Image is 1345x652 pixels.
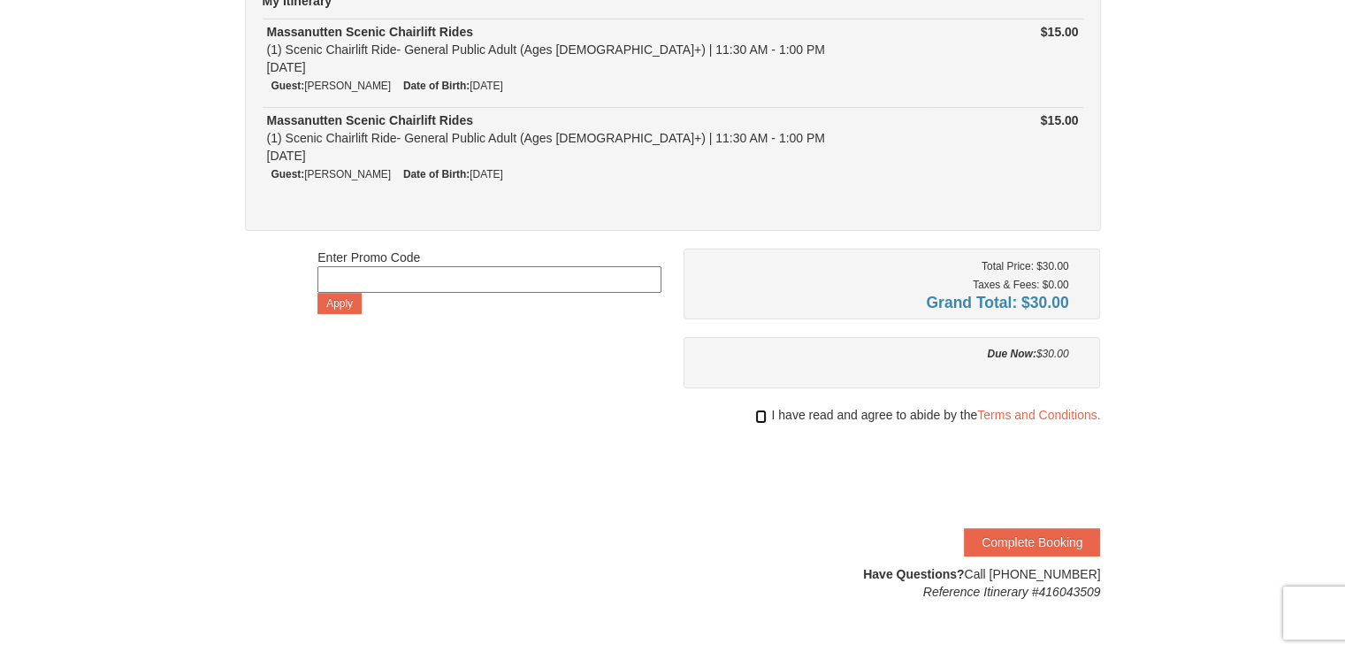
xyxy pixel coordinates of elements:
[403,80,503,92] small: [DATE]
[831,441,1100,510] iframe: reCAPTCHA
[403,168,470,180] strong: Date of Birth:
[317,293,362,314] button: Apply
[1041,113,1079,127] strong: $15.00
[267,23,923,76] div: (1) Scenic Chairlift Ride- General Public Adult (Ages [DEMOGRAPHIC_DATA]+) | 11:30 AM - 1:00 PM [...
[271,80,391,92] small: [PERSON_NAME]
[271,80,305,92] strong: Guest:
[973,279,1068,291] small: Taxes & Fees: $0.00
[697,345,1069,363] div: $30.00
[271,168,391,180] small: [PERSON_NAME]
[267,111,923,165] div: (1) Scenic Chairlift Ride- General Public Adult (Ages [DEMOGRAPHIC_DATA]+) | 11:30 AM - 1:00 PM [...
[964,528,1100,556] button: Complete Booking
[697,294,1069,311] h4: Grand Total: $30.00
[684,565,1101,601] div: Call [PHONE_NUMBER]
[982,260,1069,272] small: Total Price: $30.00
[1041,25,1079,39] strong: $15.00
[977,408,1100,422] a: Terms and Conditions.
[403,80,470,92] strong: Date of Birth:
[267,25,473,39] strong: Massanutten Scenic Chairlift Rides
[267,113,473,127] strong: Massanutten Scenic Chairlift Rides
[317,249,661,314] div: Enter Promo Code
[923,585,1101,599] em: Reference Itinerary #416043509
[271,168,305,180] strong: Guest:
[987,348,1035,360] strong: Due Now:
[771,406,1100,424] span: I have read and agree to abide by the
[403,168,503,180] small: [DATE]
[863,567,964,581] strong: Have Questions?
